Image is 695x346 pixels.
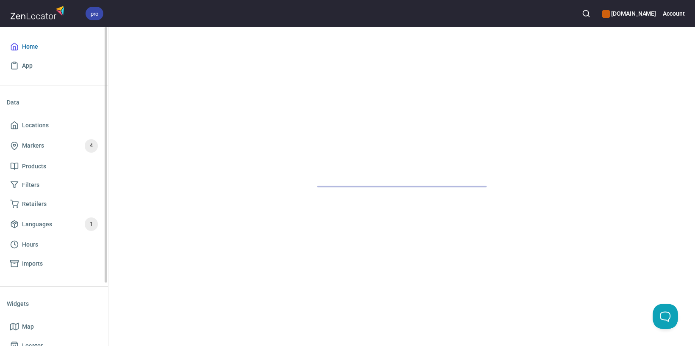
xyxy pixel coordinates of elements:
[7,176,101,195] a: Filters
[7,92,101,113] li: Data
[22,219,52,230] span: Languages
[7,235,101,254] a: Hours
[7,37,101,56] a: Home
[7,157,101,176] a: Products
[86,7,103,20] div: pro
[22,60,33,71] span: App
[22,199,47,209] span: Retailers
[22,140,44,151] span: Markers
[7,294,101,314] li: Widgets
[85,220,98,229] span: 1
[22,41,38,52] span: Home
[602,4,656,23] div: Manage your apps
[86,9,103,18] span: pro
[653,304,678,329] iframe: Help Scout Beacon - Open
[22,258,43,269] span: Imports
[7,135,101,157] a: Markers4
[10,3,67,22] img: zenlocator
[577,4,595,23] button: Search
[22,180,39,190] span: Filters
[22,120,49,131] span: Locations
[663,9,685,18] h6: Account
[22,161,46,172] span: Products
[602,10,610,18] button: color-CE600E
[663,4,685,23] button: Account
[7,116,101,135] a: Locations
[602,9,656,18] h6: [DOMAIN_NAME]
[85,141,98,151] span: 4
[7,317,101,336] a: Map
[22,239,38,250] span: Hours
[7,213,101,235] a: Languages1
[7,56,101,75] a: App
[7,254,101,273] a: Imports
[22,321,34,332] span: Map
[7,195,101,214] a: Retailers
